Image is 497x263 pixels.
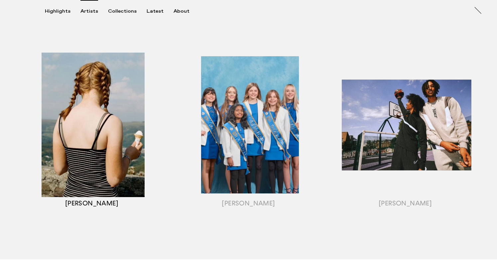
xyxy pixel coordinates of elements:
[108,8,147,14] button: Collections
[108,8,137,14] div: Collections
[174,8,199,14] button: About
[147,8,174,14] button: Latest
[80,8,98,14] div: Artists
[45,8,80,14] button: Highlights
[45,8,70,14] div: Highlights
[80,8,108,14] button: Artists
[147,8,164,14] div: Latest
[174,8,189,14] div: About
